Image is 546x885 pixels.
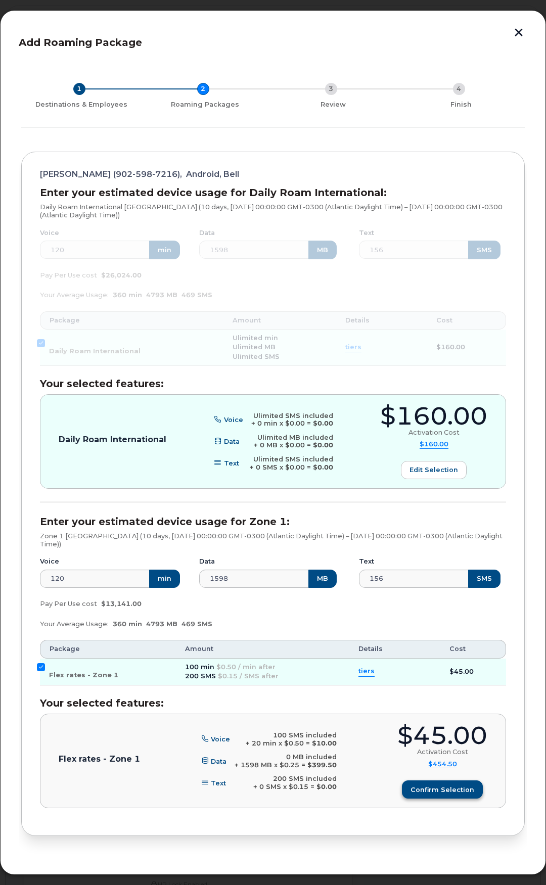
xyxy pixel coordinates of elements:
[428,760,457,769] summary: $454.50
[284,739,310,747] span: $0.50 =
[218,672,279,680] span: $0.15 / SMS after
[325,83,337,95] div: 3
[417,748,468,756] div: Activation Cost
[186,170,239,178] span: Android, Bell
[49,671,118,679] span: Flex rates - Zone 1
[40,532,506,548] p: Zone 1 [GEOGRAPHIC_DATA] (10 days, [DATE] 00:00:00 GMT-0300 (Atlantic Daylight Time) – [DATE] 00:...
[440,640,506,658] th: Cost
[420,440,448,449] summary: $160.00
[285,420,311,427] span: $0.00 =
[250,463,283,471] span: + 0 SMS x
[40,640,176,658] th: Package
[211,757,226,765] span: Data
[308,570,337,588] button: MB
[440,659,506,686] td: $45.00
[176,640,349,658] th: Amount
[313,441,333,449] b: $0.00
[402,780,483,799] button: Confirm selection
[280,761,305,769] span: $0.25 =
[349,640,440,658] th: Details
[235,761,278,769] span: + 1598 MB x
[254,441,283,449] span: + 0 MB x
[307,761,337,769] b: $399.50
[224,459,239,467] span: Text
[40,378,506,389] h3: Your selected features:
[251,412,333,420] div: Ulimited SMS included
[40,557,59,566] label: Voice
[358,667,375,676] summary: tiers
[254,434,333,442] div: Ulimited MB included
[409,465,458,475] span: Edit selection
[468,570,500,588] button: SMS
[246,731,337,739] div: 100 SMS included
[316,783,337,790] b: $0.00
[113,620,142,628] span: 360 min
[285,463,311,471] span: $0.00 =
[59,755,140,763] p: Flex rates - Zone 1
[40,697,506,709] h3: Your selected features:
[181,620,212,628] span: 469 SMS
[397,723,487,748] div: $45.00
[40,203,506,219] p: Daily Roam International [GEOGRAPHIC_DATA] (10 days, [DATE] 00:00:00 GMT-0300 (Atlantic Daylight ...
[380,404,487,429] div: $160.00
[253,783,287,790] span: + 0 SMS x
[59,436,166,444] p: Daily Roam International
[199,557,215,566] label: Data
[101,600,142,608] span: $13,141.00
[401,101,521,109] div: Finish
[185,672,216,680] span: 200 SMS
[146,620,177,628] span: 4793 MB
[216,663,276,671] span: $0.50 / min after
[211,735,230,743] span: Voice
[253,775,337,783] div: 200 SMS included
[40,516,506,527] h3: Enter your estimated device usage for Zone 1:
[359,557,374,566] label: Text
[73,83,85,95] div: 1
[401,461,467,479] button: Edit selection
[289,783,314,790] span: $0.15 =
[25,101,137,109] div: Destinations & Employees
[40,187,506,198] h3: Enter your estimated device usage for Daily Roam International:
[37,663,45,671] input: Flex rates - Zone 1
[285,441,311,449] span: $0.00 =
[251,420,283,427] span: + 0 min x
[250,455,333,463] div: Ulimited SMS included
[312,739,337,747] b: $10.00
[246,739,282,747] span: + 20 min x
[185,663,214,671] span: 100 min
[273,101,393,109] div: Review
[453,83,465,95] div: 4
[313,463,333,471] b: $0.00
[408,429,460,437] div: Activation Cost
[211,779,226,786] span: Text
[149,570,180,588] button: min
[40,620,109,628] span: Your Average Usage:
[313,420,333,427] b: $0.00
[224,416,243,424] span: Voice
[40,600,97,608] span: Pay Per Use cost
[19,36,142,49] span: Add Roaming Package
[40,170,182,178] span: [PERSON_NAME] (902-598-7216),
[411,785,474,795] span: Confirm selection
[235,753,337,761] div: 0 MB included
[224,438,240,445] span: Data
